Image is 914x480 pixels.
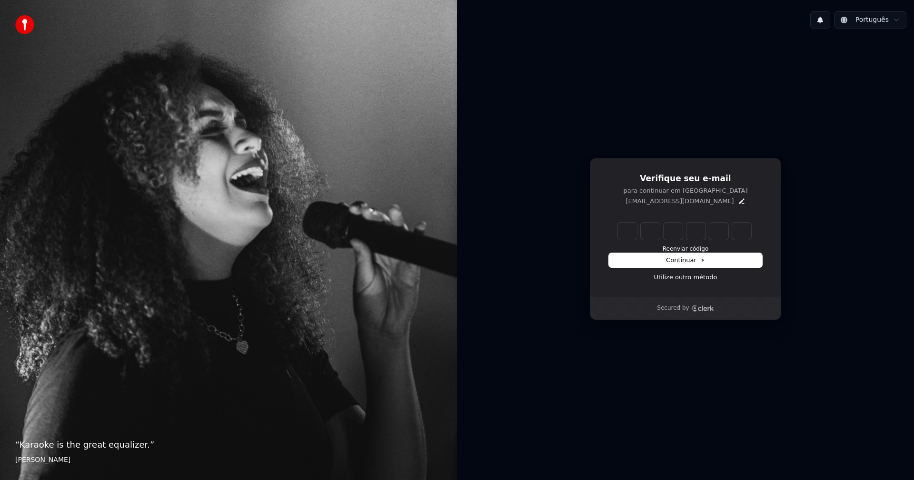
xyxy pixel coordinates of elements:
span: Continuar [666,256,705,264]
input: Digit 6 [732,223,751,240]
button: Edit [738,197,745,205]
h1: Verifique seu e-mail [609,173,762,185]
p: “ Karaoke is the great equalizer. ” [15,438,442,451]
img: youka [15,15,34,34]
p: para continuar em [GEOGRAPHIC_DATA] [609,186,762,195]
div: Verification code input [616,221,753,242]
a: Utilize outro método [654,273,717,282]
button: Continuar [609,253,762,267]
input: Digit 3 [664,223,683,240]
p: Secured by [657,304,689,312]
input: Enter verification code. Digit 1 [618,223,637,240]
input: Digit 4 [686,223,705,240]
a: Clerk logo [691,305,714,312]
button: Reenviar código [663,245,709,253]
p: [EMAIL_ADDRESS][DOMAIN_NAME] [626,197,734,206]
footer: [PERSON_NAME] [15,455,442,465]
input: Digit 2 [641,223,660,240]
input: Digit 5 [709,223,728,240]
